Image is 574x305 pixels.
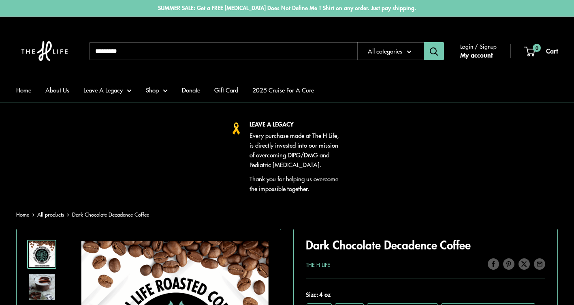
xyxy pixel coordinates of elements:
p: LEAVE A LEGACY [250,119,344,129]
button: Search [424,42,444,60]
a: 2025 Cruise For A Cure [252,84,314,96]
a: Gift Card [214,84,238,96]
a: The H Life [306,261,330,268]
img: Dark Chocolate Decadence Coffee [29,241,55,267]
a: Home [16,84,31,96]
span: Cart [546,46,558,56]
a: Shop [146,84,168,96]
a: About Us [45,84,69,96]
a: 0 Cart [525,45,558,57]
img: The H Life [16,25,73,77]
span: Login / Signup [460,41,497,52]
a: Pin on Pinterest [503,258,514,270]
a: Home [16,210,29,218]
a: Leave A Legacy [83,84,132,96]
p: Thank you for helping us overcome the impossible together. [250,174,344,193]
a: Share by email [534,258,545,270]
img: Dark Chocolate Decadence Coffee [29,274,55,300]
span: Size: [306,289,546,300]
nav: Breadcrumb [16,210,149,219]
p: Every purchase made at The H Life, is directly invested into our mission of overcoming DIPG/DMG a... [250,131,344,170]
a: My account [460,49,493,61]
a: Share on Facebook [488,258,499,270]
h1: Dark Chocolate Decadence Coffee [306,237,546,253]
a: All products [37,210,64,218]
a: Tweet on Twitter [519,258,530,270]
span: 4 oz [318,290,331,299]
a: Donate [182,84,200,96]
span: 0 [533,44,541,52]
span: Dark Chocolate Decadence Coffee [72,210,149,218]
input: Search... [89,42,357,60]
